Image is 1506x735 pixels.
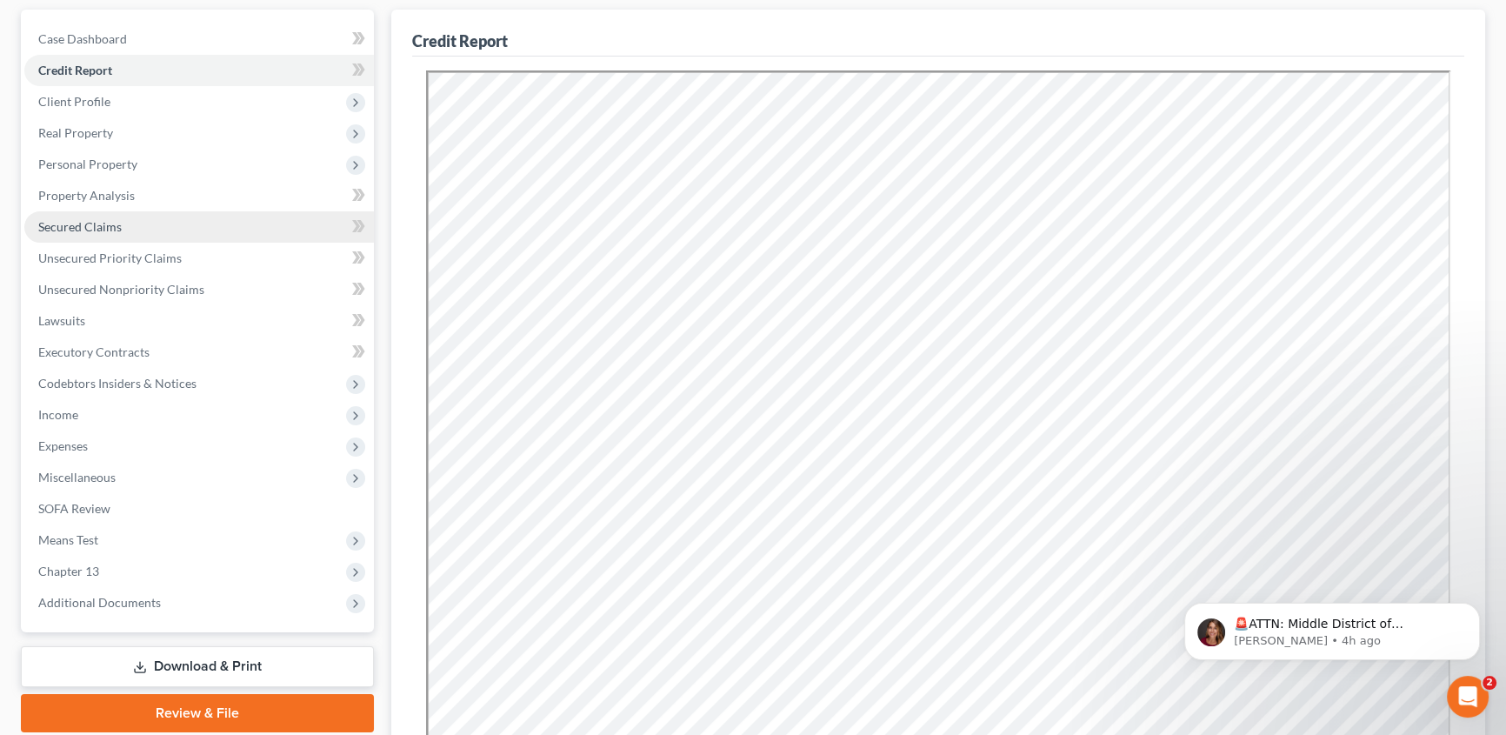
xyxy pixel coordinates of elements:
span: Expenses [38,438,88,453]
a: Case Dashboard [24,23,374,55]
a: SOFA Review [24,493,374,525]
span: Means Test [38,532,98,547]
span: Unsecured Priority Claims [38,251,182,265]
a: Executory Contracts [24,337,374,368]
span: Additional Documents [38,595,161,610]
span: Case Dashboard [38,31,127,46]
span: Unsecured Nonpriority Claims [38,282,204,297]
iframe: Intercom notifications message [1158,566,1506,688]
span: Chapter 13 [38,564,99,578]
span: Codebtors Insiders & Notices [38,376,197,391]
span: Secured Claims [38,219,122,234]
a: Secured Claims [24,211,374,243]
span: Property Analysis [38,188,135,203]
iframe: Intercom live chat [1447,676,1489,718]
span: Personal Property [38,157,137,171]
span: Credit Report [38,63,112,77]
a: Property Analysis [24,180,374,211]
span: Client Profile [38,94,110,109]
span: Lawsuits [38,313,85,328]
a: Lawsuits [24,305,374,337]
a: Credit Report [24,55,374,86]
span: Miscellaneous [38,470,116,484]
a: Unsecured Nonpriority Claims [24,274,374,305]
a: Review & File [21,694,374,732]
span: Real Property [38,125,113,140]
span: 2 [1483,676,1496,690]
div: Credit Report [412,30,508,51]
span: Income [38,407,78,422]
a: Unsecured Priority Claims [24,243,374,274]
span: SOFA Review [38,501,110,516]
span: Executory Contracts [38,344,150,359]
a: Download & Print [21,646,374,687]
